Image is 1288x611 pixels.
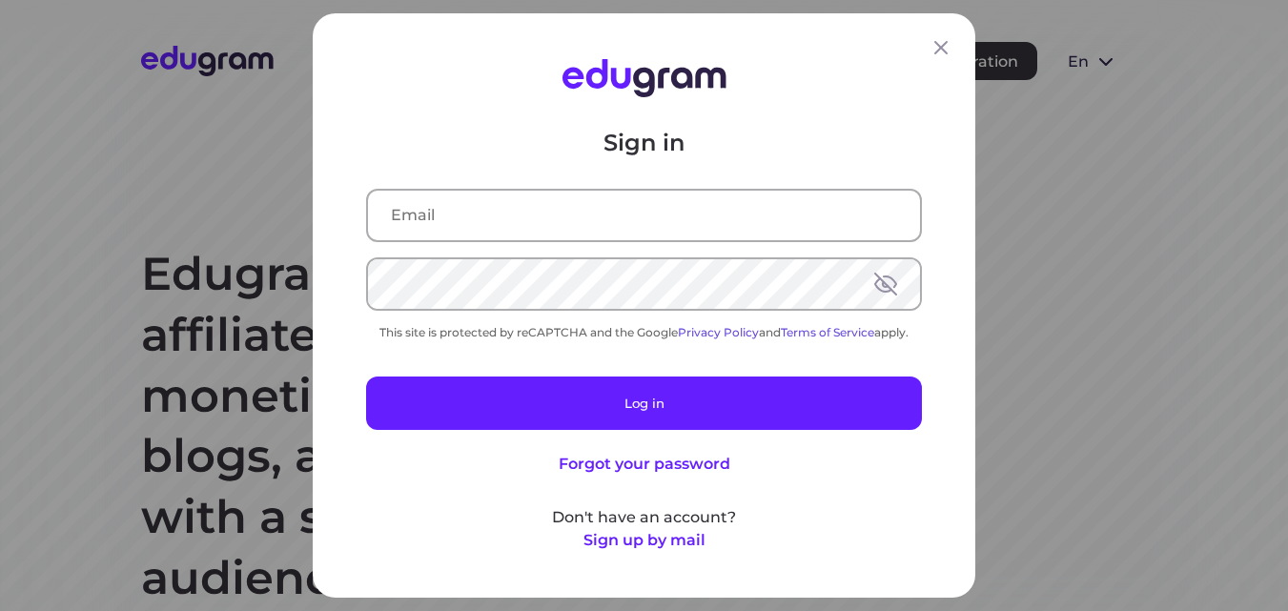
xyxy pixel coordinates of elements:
[583,529,705,552] button: Sign up by mail
[368,191,920,240] input: Email
[781,325,874,339] a: Terms of Service
[366,377,922,430] button: Log in
[678,325,759,339] a: Privacy Policy
[366,128,922,158] p: Sign in
[366,506,922,529] p: Don't have an account?
[562,59,726,97] img: Edugram Logo
[366,325,922,339] div: This site is protected by reCAPTCHA and the Google and apply.
[559,453,730,476] button: Forgot your password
